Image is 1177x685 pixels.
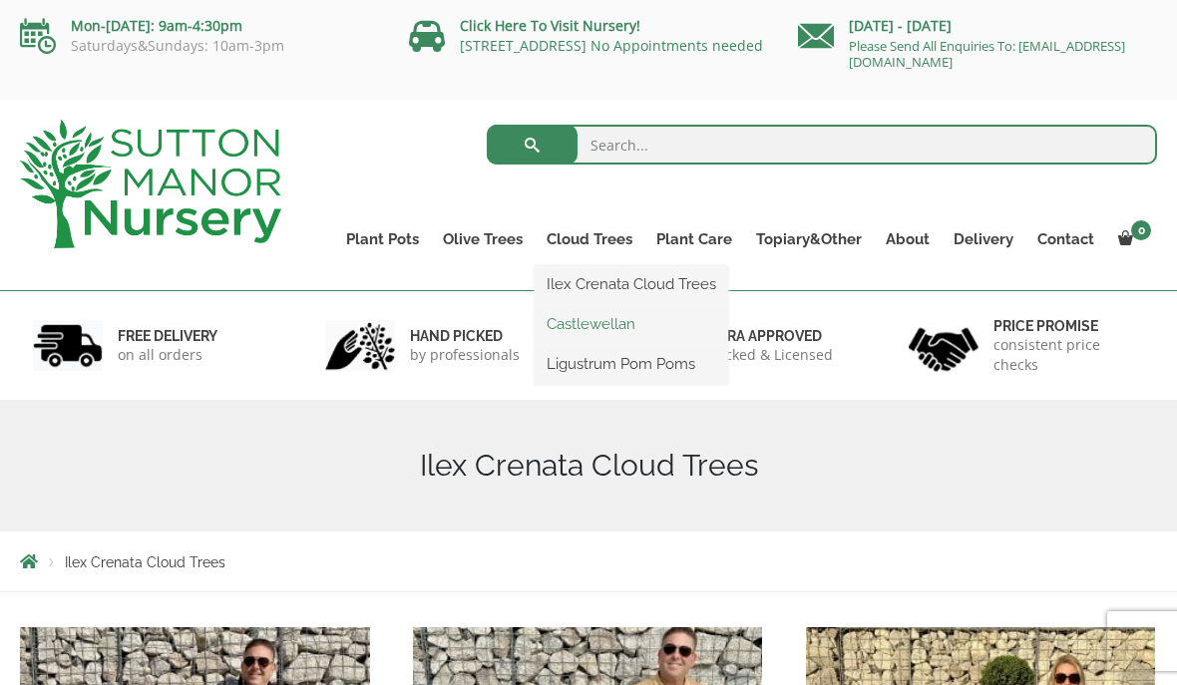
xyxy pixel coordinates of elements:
a: Plant Care [644,225,744,253]
img: logo [20,120,281,248]
img: 4.jpg [909,315,979,376]
a: Please Send All Enquiries To: [EMAIL_ADDRESS][DOMAIN_NAME] [849,37,1125,71]
h6: Price promise [993,317,1145,335]
p: Saturdays&Sundays: 10am-3pm [20,38,379,54]
p: [DATE] - [DATE] [798,14,1157,38]
a: Ilex Crenata Cloud Trees [535,269,728,299]
a: Olive Trees [431,225,535,253]
a: About [874,225,942,253]
p: by professionals [410,345,520,365]
a: Plant Pots [334,225,431,253]
span: Ilex Crenata Cloud Trees [65,554,225,570]
span: 0 [1131,220,1151,240]
input: Search... [487,125,1158,165]
a: [STREET_ADDRESS] No Appointments needed [460,36,763,55]
h1: Ilex Crenata Cloud Trees [20,448,1157,484]
img: 2.jpg [325,320,395,371]
a: Contact [1025,225,1106,253]
a: 0 [1106,225,1157,253]
a: Topiary&Other [744,225,874,253]
h6: hand picked [410,327,520,345]
p: consistent price checks [993,335,1145,375]
h6: Defra approved [701,327,833,345]
a: Ligustrum Pom Poms [535,349,728,379]
a: Cloud Trees [535,225,644,253]
a: Delivery [942,225,1025,253]
nav: Breadcrumbs [20,553,1157,569]
p: checked & Licensed [701,345,833,365]
img: 1.jpg [33,320,103,371]
p: on all orders [118,345,217,365]
p: Mon-[DATE]: 9am-4:30pm [20,14,379,38]
a: Castlewellan [535,309,728,339]
a: Click Here To Visit Nursery! [460,16,640,35]
h6: FREE DELIVERY [118,327,217,345]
